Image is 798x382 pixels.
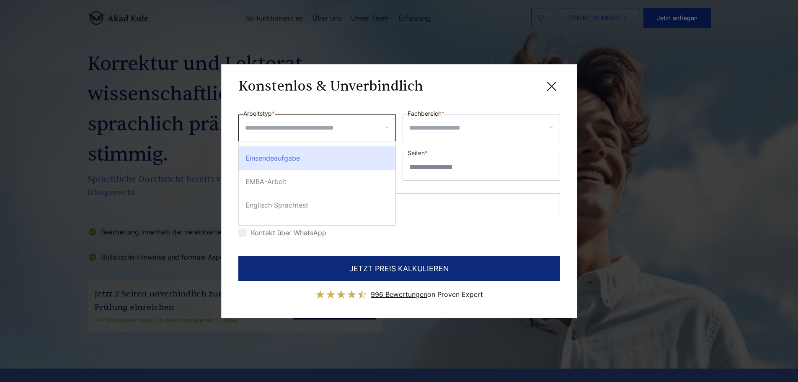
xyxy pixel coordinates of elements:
label: Seiten [408,148,428,158]
div: Essay [239,217,395,240]
div: on Proven Expert [371,288,483,301]
div: Englisch Sprachtest [239,193,395,217]
button: JETZT PREIS KALKULIEREN [238,256,560,281]
label: Kontakt über WhatsApp [238,229,326,237]
label: Fachbereich [408,109,444,119]
label: Arbeitstyp [243,109,275,119]
h3: Konstenlos & Unverbindlich [238,78,423,95]
div: Einsendeaufgabe [239,146,395,170]
span: 996 Bewertungen [371,290,427,299]
div: EMBA-Arbeit [239,170,395,193]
